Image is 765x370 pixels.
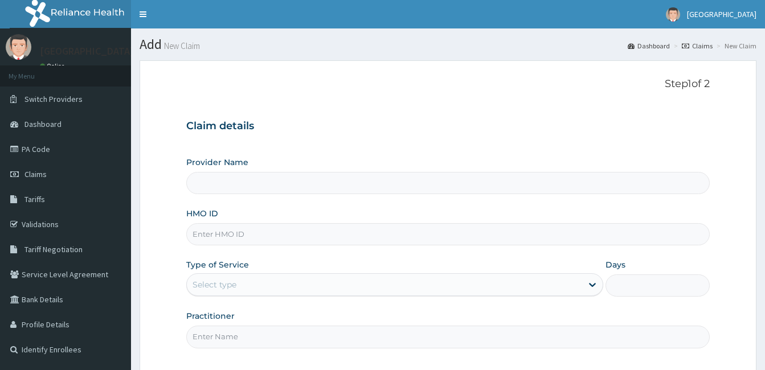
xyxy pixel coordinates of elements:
[186,223,710,245] input: Enter HMO ID
[186,326,710,348] input: Enter Name
[6,34,31,60] img: User Image
[186,78,710,91] p: Step 1 of 2
[186,157,248,168] label: Provider Name
[628,41,670,51] a: Dashboard
[186,310,235,322] label: Practitioner
[186,208,218,219] label: HMO ID
[666,7,680,22] img: User Image
[682,41,713,51] a: Claims
[687,9,756,19] span: [GEOGRAPHIC_DATA]
[24,119,62,129] span: Dashboard
[162,42,200,50] small: New Claim
[24,169,47,179] span: Claims
[714,41,756,51] li: New Claim
[186,120,710,133] h3: Claim details
[40,46,134,56] p: [GEOGRAPHIC_DATA]
[24,94,83,104] span: Switch Providers
[24,194,45,204] span: Tariffs
[606,259,625,270] label: Days
[140,37,756,52] h1: Add
[24,244,83,254] span: Tariff Negotiation
[186,259,249,270] label: Type of Service
[193,279,236,290] div: Select type
[40,62,67,70] a: Online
